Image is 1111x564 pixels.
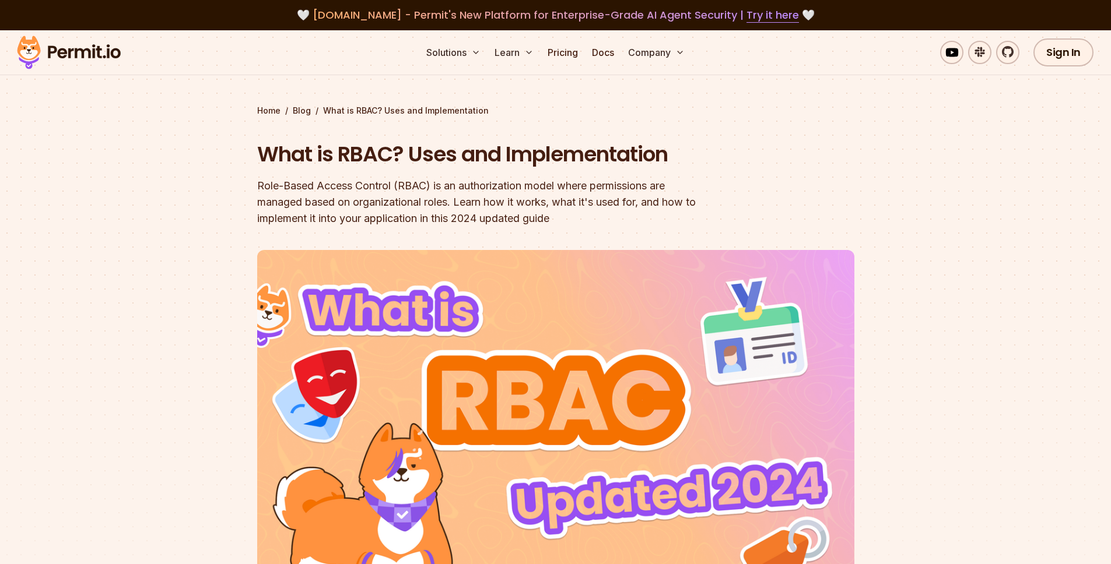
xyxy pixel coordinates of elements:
a: Pricing [543,41,583,64]
a: Home [257,105,281,117]
button: Company [623,41,689,64]
img: Permit logo [12,33,126,72]
button: Solutions [422,41,485,64]
button: Learn [490,41,538,64]
a: Blog [293,105,311,117]
a: Try it here [746,8,799,23]
a: Docs [587,41,619,64]
div: 🤍 🤍 [28,7,1083,23]
span: [DOMAIN_NAME] - Permit's New Platform for Enterprise-Grade AI Agent Security | [313,8,799,22]
div: Role-Based Access Control (RBAC) is an authorization model where permissions are managed based on... [257,178,705,227]
h1: What is RBAC? Uses and Implementation [257,140,705,169]
div: / / [257,105,854,117]
a: Sign In [1033,38,1094,66]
